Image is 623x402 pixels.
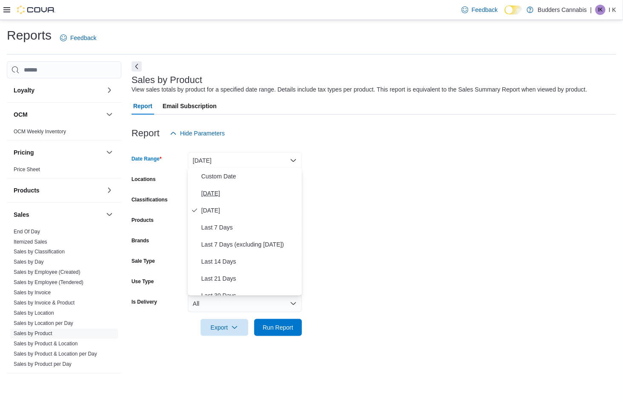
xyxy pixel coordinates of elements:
button: Loyalty [104,85,115,95]
p: | [590,5,592,15]
a: Sales by Day [14,259,44,265]
p: I K [609,5,616,15]
label: Date Range [132,155,162,162]
a: Sales by Employee (Created) [14,270,80,276]
label: Products [132,217,154,224]
span: Last 7 Days (excluding [DATE]) [201,239,299,250]
button: All [188,295,302,312]
a: Itemized Sales [14,239,47,245]
span: Custom Date [201,171,299,181]
h1: Reports [7,27,52,44]
span: [DATE] [201,205,299,215]
a: End Of Day [14,229,40,235]
span: Last 14 Days [201,256,299,267]
h3: Sales by Product [132,75,202,85]
a: OCM Weekly Inventory [14,129,66,135]
span: Feedback [472,6,498,14]
span: [DATE] [201,188,299,198]
span: Report [133,98,152,115]
span: IK [598,5,603,15]
button: Pricing [14,148,103,157]
label: Is Delivery [132,299,157,305]
label: Sale Type [132,258,155,264]
a: Sales by Invoice & Product [14,300,75,306]
a: Sales by Classification [14,249,65,255]
button: Pricing [104,147,115,158]
span: Hide Parameters [180,129,225,138]
button: Export [201,319,248,336]
span: Run Report [263,323,293,332]
a: Sales by Employee (Tendered) [14,280,83,286]
span: Last 30 Days [201,290,299,301]
div: Select listbox [188,168,302,296]
button: Run Report [254,319,302,336]
a: Feedback [57,29,100,46]
button: OCM [14,110,103,119]
button: Sales [14,210,103,219]
label: Classifications [132,196,168,203]
button: [DATE] [188,152,302,169]
h3: Products [14,186,40,195]
h3: Report [132,128,160,138]
p: Budders Cannabis [538,5,587,15]
a: Sales by Product [14,331,52,337]
label: Brands [132,237,149,244]
button: Loyalty [14,86,103,95]
button: Next [132,61,142,72]
h3: Loyalty [14,86,34,95]
div: I K [595,5,606,15]
button: Products [104,185,115,195]
button: Sales [104,210,115,220]
a: Price Sheet [14,167,40,172]
div: Pricing [7,164,121,178]
a: Sales by Location per Day [14,321,73,327]
a: Sales by Location [14,310,54,316]
button: Hide Parameters [167,125,228,142]
div: OCM [7,126,121,140]
input: Dark Mode [505,6,523,14]
h3: OCM [14,110,28,119]
a: Feedback [458,1,501,18]
h3: Sales [14,210,29,219]
span: Last 21 Days [201,273,299,284]
a: Sales by Product per Day [14,362,72,368]
div: View sales totals by product for a specified date range. Details include tax types per product. T... [132,85,587,94]
a: Sales by Invoice [14,290,51,296]
a: Sales by Product & Location [14,341,78,347]
div: Sales [7,227,121,373]
h3: Pricing [14,148,34,157]
button: OCM [104,109,115,120]
a: Sales by Product & Location per Day [14,351,97,357]
button: Products [14,186,103,195]
label: Locations [132,176,156,183]
span: Feedback [70,34,96,42]
img: Cova [17,6,55,14]
span: Last 7 Days [201,222,299,233]
label: Use Type [132,278,154,285]
span: Export [206,319,243,336]
span: Email Subscription [163,98,217,115]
